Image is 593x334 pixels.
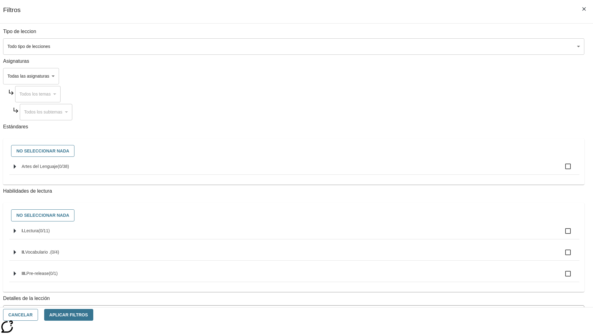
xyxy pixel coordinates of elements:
span: 0 estándares seleccionados/11 estándares en grupo [38,228,50,233]
div: Seleccione habilidades [8,208,579,223]
span: Pre-release [27,271,49,276]
div: Seleccione una Asignatura [3,68,59,84]
button: Aplicar Filtros [44,309,93,321]
div: Seleccione una Asignatura [15,86,61,102]
span: 0 estándares seleccionados/4 estándares en grupo [50,250,59,255]
span: 0 estándares seleccionados/38 estándares en grupo [58,164,69,169]
button: Cancelar [3,309,38,321]
p: Estándares [3,123,584,131]
div: La Actividad cubre los factores a considerar para el ajuste automático del lexile [3,306,584,319]
span: II. [22,250,25,255]
div: Seleccione un tipo de lección [3,38,584,55]
span: Lectura [24,228,39,233]
p: Tipo de leccion [3,28,584,35]
button: No seleccionar nada [11,209,74,221]
button: No seleccionar nada [11,145,74,157]
span: 0 estándares seleccionados/1 estándares en grupo [49,271,58,276]
ul: Seleccione habilidades [9,223,579,287]
div: Seleccione una Asignatura [20,104,72,120]
span: Artes del Lenguaje [22,164,58,169]
button: Cerrar los filtros del Menú lateral [578,2,591,15]
ul: Seleccione estándares [9,158,579,180]
span: I. [22,228,24,233]
p: Asignaturas [3,58,584,65]
p: Detalles de la lección [3,295,584,302]
div: Seleccione estándares [8,143,579,159]
span: III. [22,271,27,276]
span: Vocabulario . [25,250,50,255]
h1: Filtros [3,6,21,23]
p: Habilidades de lectura [3,188,584,195]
